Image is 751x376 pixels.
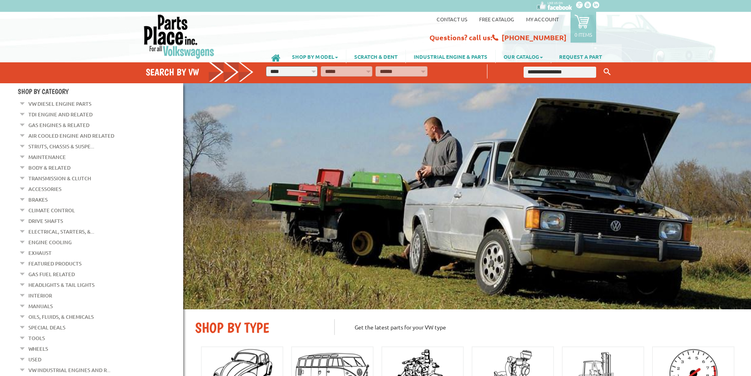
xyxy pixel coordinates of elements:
a: Struts, Chassis & Suspe... [28,141,94,152]
a: Gas Engines & Related [28,120,89,130]
a: INDUSTRIAL ENGINE & PARTS [406,50,495,63]
a: SHOP BY MODEL [284,50,346,63]
p: 0 items [574,31,592,38]
h2: SHOP BY TYPE [195,319,322,336]
img: First slide [900x500] [183,83,751,309]
a: Drive Shafts [28,216,63,226]
a: 0 items [571,12,596,43]
a: Headlights & Tail Lights [28,280,95,290]
a: Contact us [437,16,467,22]
a: Used [28,354,41,365]
h4: Shop By Category [18,87,183,95]
a: VW Industrial Engines and R... [28,365,110,375]
a: Interior [28,290,52,301]
a: Special Deals [28,322,65,333]
a: Engine Cooling [28,237,72,247]
a: Climate Control [28,205,75,215]
a: Brakes [28,195,48,205]
a: Transmission & Clutch [28,173,91,183]
a: Air Cooled Engine and Related [28,131,114,141]
a: My Account [526,16,559,22]
a: REQUEST A PART [551,50,610,63]
a: Gas Fuel Related [28,269,75,279]
p: Get the latest parts for your VW type [334,319,739,335]
a: TDI Engine and Related [28,109,93,120]
a: Manuals [28,301,53,311]
img: Parts Place Inc! [143,14,215,59]
a: Wheels [28,344,48,354]
button: Keyword Search [601,65,613,79]
a: Free Catalog [479,16,514,22]
a: Oils, Fluids, & Chemicals [28,312,94,322]
h4: Search by VW [146,66,254,78]
a: VW Diesel Engine Parts [28,99,91,109]
a: Accessories [28,184,61,194]
a: SCRATCH & DENT [346,50,405,63]
a: Electrical, Starters, &... [28,226,94,237]
a: Exhaust [28,248,52,258]
a: Tools [28,333,45,343]
a: Maintenance [28,152,66,162]
a: Body & Related [28,163,71,173]
a: Featured Products [28,258,82,269]
a: OUR CATALOG [496,50,551,63]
